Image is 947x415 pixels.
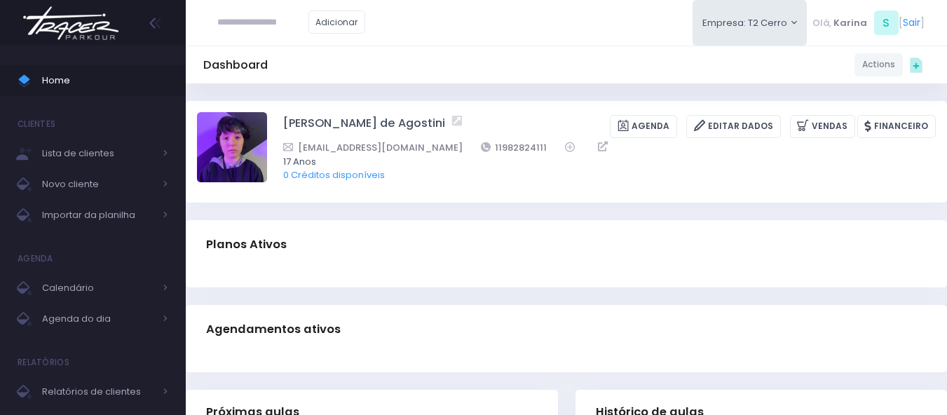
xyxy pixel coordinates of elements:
h3: Planos Ativos [206,224,287,264]
span: Olá, [812,16,831,30]
h4: Agenda [18,245,53,273]
a: 11982824111 [481,140,547,155]
a: [EMAIL_ADDRESS][DOMAIN_NAME] [283,140,463,155]
span: Calendário [42,279,154,297]
a: Agenda [610,115,677,138]
span: S [874,11,899,35]
a: Sair [903,15,920,30]
span: 17 Anos [283,155,918,169]
a: Adicionar [308,11,366,34]
div: [ ] [807,7,929,39]
h5: Dashboard [203,58,268,72]
a: [PERSON_NAME] de Agostini [283,115,445,138]
h4: Relatórios [18,348,69,376]
h3: Agendamentos ativos [206,309,341,349]
span: Home [42,72,168,90]
h4: Clientes [18,110,55,138]
span: Agenda do dia [42,310,154,328]
a: Vendas [790,115,855,138]
a: Editar Dados [686,115,781,138]
span: Lista de clientes [42,144,154,163]
img: Luiza Sanches de Agostini [197,112,267,182]
span: Relatórios de clientes [42,383,154,401]
a: Financeiro [857,115,936,138]
a: Actions [854,53,903,76]
span: Karina [833,16,867,30]
span: Novo cliente [42,175,154,193]
span: Importar da planilha [42,206,154,224]
a: 0 Créditos disponíveis [283,168,385,182]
